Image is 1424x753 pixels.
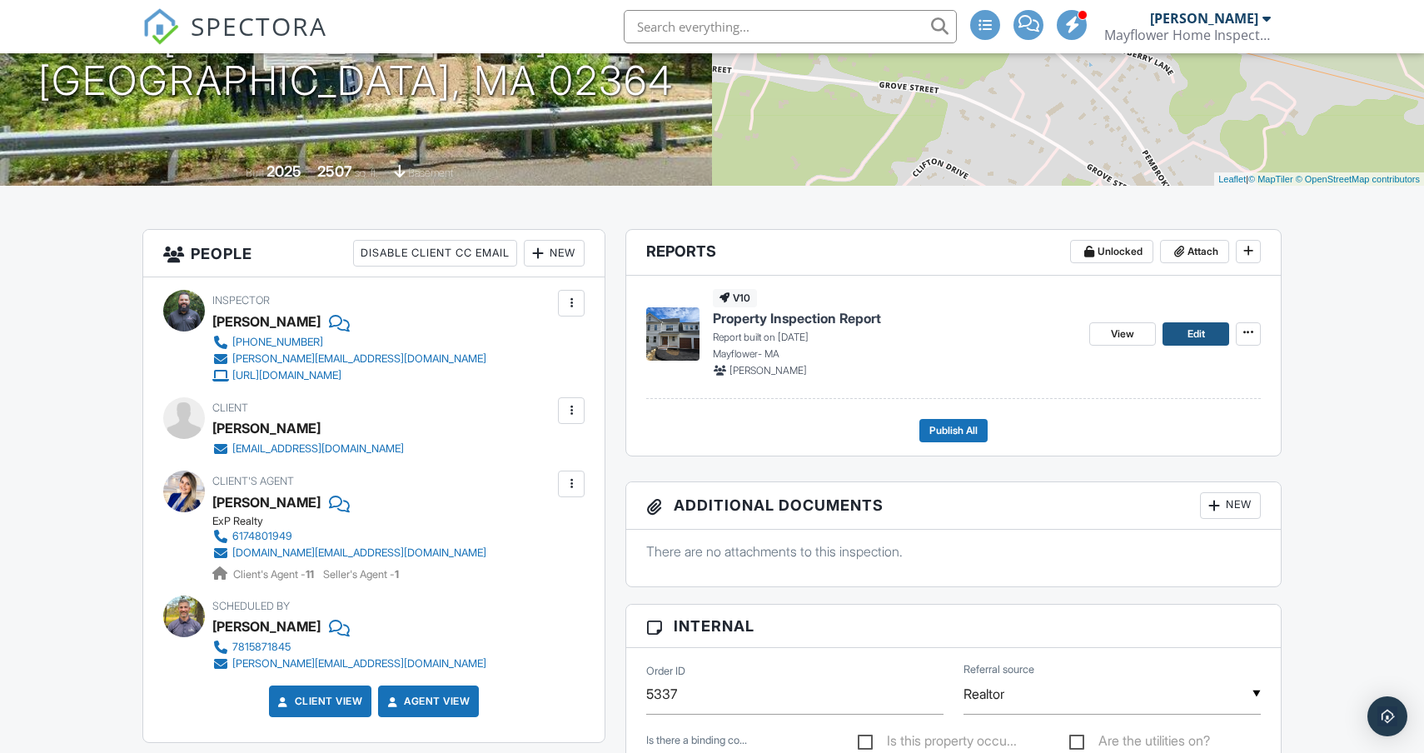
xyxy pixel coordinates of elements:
[232,657,486,671] div: [PERSON_NAME][EMAIL_ADDRESS][DOMAIN_NAME]
[275,693,363,710] a: Client View
[624,10,957,43] input: Search everything...
[143,230,605,277] h3: People
[963,662,1034,677] label: Referral source
[353,240,517,267] div: Disable Client CC Email
[212,639,486,656] a: 7815871845
[646,542,1261,561] p: There are no attachments to this inspection.
[212,334,486,351] a: [PHONE_NUMBER]
[1367,696,1407,736] div: Open Intercom Messenger
[191,8,327,43] span: SPECTORA
[306,568,314,581] strong: 11
[232,369,341,382] div: [URL][DOMAIN_NAME]
[646,664,685,679] label: Order ID
[266,162,301,180] div: 2025
[1296,174,1420,184] a: © OpenStreetMap contributors
[626,605,1281,648] h3: Internal
[212,351,486,367] a: [PERSON_NAME][EMAIL_ADDRESS][DOMAIN_NAME]
[1214,172,1424,187] div: |
[142,8,179,45] img: The Best Home Inspection Software - Spectora
[1248,174,1293,184] a: © MapTiler
[212,294,270,307] span: Inspector
[1200,492,1261,519] div: New
[212,515,500,528] div: ExP Realty
[212,309,321,334] div: [PERSON_NAME]
[232,530,292,543] div: 6174801949
[38,16,674,104] h1: [STREET_ADDRESS] [GEOGRAPHIC_DATA], MA 02364
[384,693,470,710] a: Agent View
[246,167,264,179] span: Built
[232,352,486,366] div: [PERSON_NAME][EMAIL_ADDRESS][DOMAIN_NAME]
[142,22,327,57] a: SPECTORA
[212,545,486,561] a: [DOMAIN_NAME][EMAIL_ADDRESS][DOMAIN_NAME]
[524,240,585,267] div: New
[212,490,321,515] a: [PERSON_NAME]
[212,401,248,414] span: Client
[212,416,321,441] div: [PERSON_NAME]
[232,641,291,654] div: 7815871845
[212,600,290,612] span: Scheduled By
[323,568,399,581] span: Seller's Agent -
[233,568,316,581] span: Client's Agent -
[212,656,486,672] a: [PERSON_NAME][EMAIL_ADDRESS][DOMAIN_NAME]
[395,568,399,581] strong: 1
[232,442,404,456] div: [EMAIL_ADDRESS][DOMAIN_NAME]
[232,546,486,560] div: [DOMAIN_NAME][EMAIL_ADDRESS][DOMAIN_NAME]
[1104,27,1271,43] div: Mayflower Home Inspection
[646,733,747,748] label: Is there a binding contract?
[408,167,453,179] span: basement
[212,614,321,639] div: [PERSON_NAME]
[212,367,486,384] a: [URL][DOMAIN_NAME]
[212,441,404,457] a: [EMAIL_ADDRESS][DOMAIN_NAME]
[1150,10,1258,27] div: [PERSON_NAME]
[317,162,352,180] div: 2507
[355,167,378,179] span: sq. ft.
[232,336,323,349] div: [PHONE_NUMBER]
[212,528,486,545] a: 6174801949
[1218,174,1246,184] a: Leaflet
[626,482,1281,530] h3: Additional Documents
[212,475,294,487] span: Client's Agent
